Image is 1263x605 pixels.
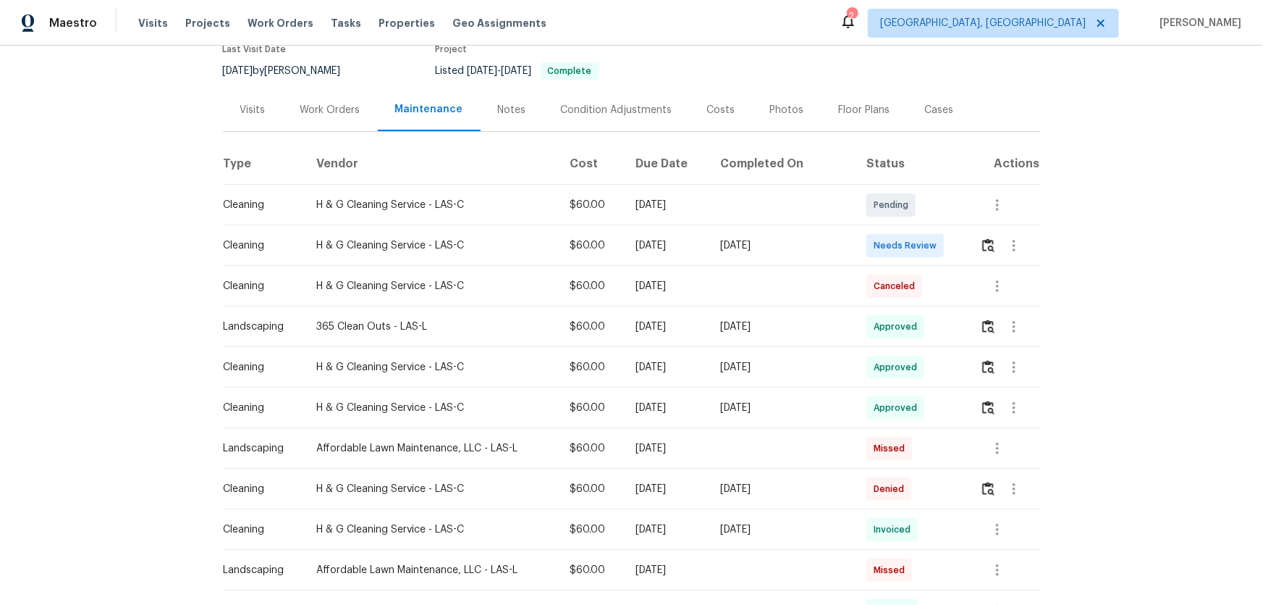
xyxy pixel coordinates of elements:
[721,482,844,496] div: [DATE]
[468,66,532,76] span: -
[635,198,697,212] div: [DATE]
[874,482,910,496] span: Denied
[570,401,612,415] div: $60.00
[316,238,546,253] div: H & G Cleaning Service - LAS-C
[980,472,997,506] button: Review Icon
[570,198,612,212] div: $60.00
[316,198,546,212] div: H & G Cleaning Service - LAS-C
[570,563,612,577] div: $60.00
[874,563,911,577] span: Missed
[224,238,294,253] div: Cleaning
[721,320,844,334] div: [DATE]
[982,401,994,414] img: Review Icon
[223,66,253,76] span: [DATE]
[635,522,697,537] div: [DATE]
[570,522,612,537] div: $60.00
[721,238,844,253] div: [DATE]
[635,441,697,456] div: [DATE]
[874,279,921,293] span: Canceled
[707,103,735,117] div: Costs
[709,144,856,185] th: Completed On
[224,441,294,456] div: Landscaping
[316,522,546,537] div: H & G Cleaning Service - LAS-C
[316,441,546,456] div: Affordable Lawn Maintenance, LLC - LAS-L
[316,401,546,415] div: H & G Cleaning Service - LAS-C
[316,482,546,496] div: H & G Cleaning Service - LAS-C
[635,563,697,577] div: [DATE]
[331,18,361,28] span: Tasks
[874,320,923,334] span: Approved
[874,360,923,375] span: Approved
[561,103,672,117] div: Condition Adjustments
[498,103,526,117] div: Notes
[880,16,1086,30] span: [GEOGRAPHIC_DATA], [GEOGRAPHIC_DATA]
[316,279,546,293] div: H & G Cleaning Service - LAS-C
[49,16,97,30] span: Maestro
[635,401,697,415] div: [DATE]
[436,66,599,76] span: Listed
[224,401,294,415] div: Cleaning
[224,198,294,212] div: Cleaning
[305,144,558,185] th: Vendor
[635,320,697,334] div: [DATE]
[224,522,294,537] div: Cleaning
[874,401,923,415] span: Approved
[874,522,916,537] span: Invoiced
[847,9,857,23] div: 2
[468,66,498,76] span: [DATE]
[224,360,294,375] div: Cleaning
[316,320,546,334] div: 365 Clean Outs - LAS-L
[721,401,844,415] div: [DATE]
[223,45,287,54] span: Last Visit Date
[982,482,994,496] img: Review Icon
[558,144,624,185] th: Cost
[721,522,844,537] div: [DATE]
[982,238,994,252] img: Review Icon
[240,103,266,117] div: Visits
[968,144,1040,185] th: Actions
[224,482,294,496] div: Cleaning
[874,238,942,253] span: Needs Review
[379,16,435,30] span: Properties
[300,103,360,117] div: Work Orders
[855,144,968,185] th: Status
[436,45,468,54] span: Project
[224,320,294,334] div: Landscaping
[635,279,697,293] div: [DATE]
[224,279,294,293] div: Cleaning
[1154,16,1241,30] span: [PERSON_NAME]
[839,103,890,117] div: Floor Plans
[223,144,305,185] th: Type
[542,67,598,75] span: Complete
[874,198,914,212] span: Pending
[395,102,463,117] div: Maintenance
[224,563,294,577] div: Landscaping
[452,16,546,30] span: Geo Assignments
[570,482,612,496] div: $60.00
[635,482,697,496] div: [DATE]
[982,320,994,333] img: Review Icon
[980,350,997,385] button: Review Icon
[721,360,844,375] div: [DATE]
[770,103,804,117] div: Photos
[980,391,997,425] button: Review Icon
[570,279,612,293] div: $60.00
[635,238,697,253] div: [DATE]
[874,441,911,456] span: Missed
[316,563,546,577] div: Affordable Lawn Maintenance, LLC - LAS-L
[316,360,546,375] div: H & G Cleaning Service - LAS-C
[570,360,612,375] div: $60.00
[185,16,230,30] span: Projects
[570,238,612,253] div: $60.00
[980,309,997,344] button: Review Icon
[502,66,532,76] span: [DATE]
[624,144,709,185] th: Due Date
[248,16,313,30] span: Work Orders
[223,62,358,80] div: by [PERSON_NAME]
[925,103,954,117] div: Cases
[570,320,612,334] div: $60.00
[635,360,697,375] div: [DATE]
[570,441,612,456] div: $60.00
[980,228,997,263] button: Review Icon
[138,16,168,30] span: Visits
